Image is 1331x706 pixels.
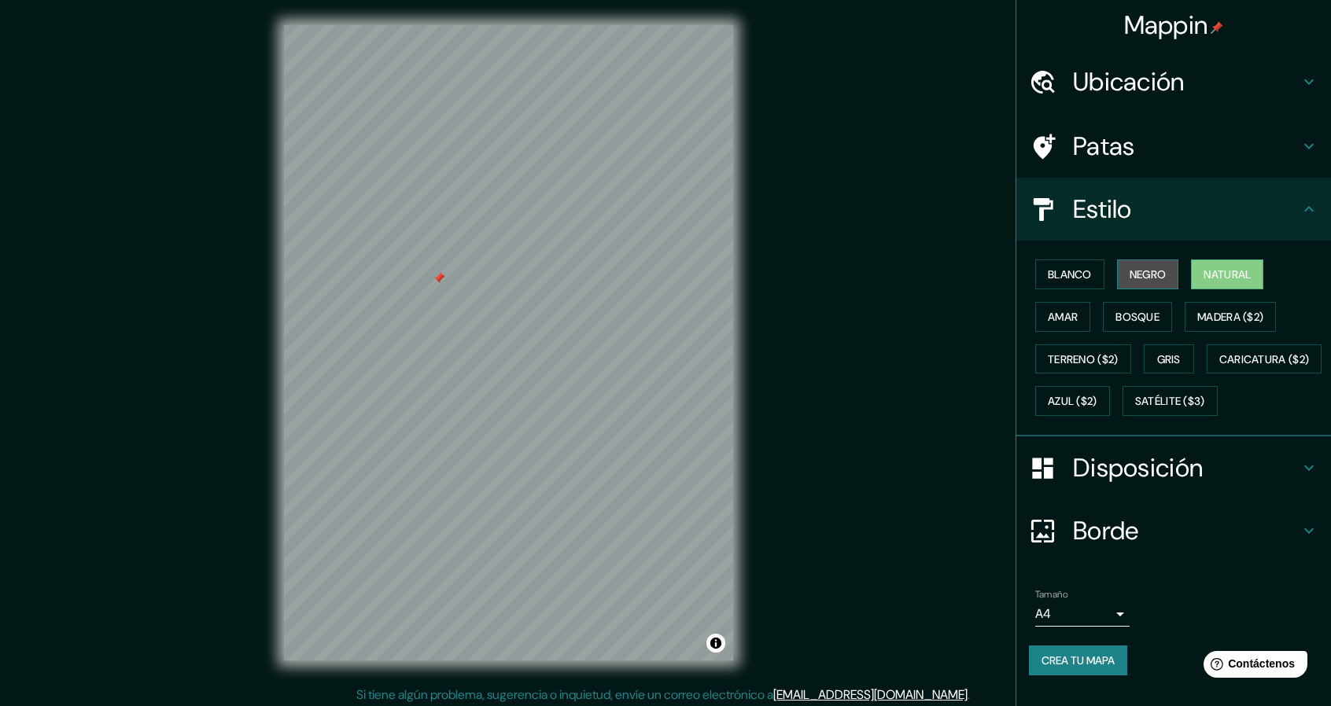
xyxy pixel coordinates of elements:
[1073,193,1132,226] font: Estilo
[1035,259,1104,289] button: Blanco
[773,686,968,703] a: [EMAIL_ADDRESS][DOMAIN_NAME]
[1035,601,1130,627] div: A4
[970,686,972,703] font: .
[1144,344,1194,374] button: Gris
[1204,267,1251,281] font: Natural
[1185,302,1276,332] button: Madera ($2)
[1035,588,1067,601] font: Tamaño
[1048,267,1092,281] font: Blanco
[1117,259,1179,289] button: Negro
[1073,451,1203,484] font: Disposición
[1016,178,1331,241] div: Estilo
[1073,514,1139,547] font: Borde
[284,25,733,660] canvas: Mapa
[1073,130,1135,163] font: Patas
[1115,310,1160,324] font: Bosque
[706,634,725,653] button: Activar o desactivar atribución
[1016,499,1331,562] div: Borde
[1124,9,1208,42] font: Mappin
[356,686,773,703] font: Si tiene algún problema, sugerencia o inquietud, envíe un correo electrónico a
[1073,65,1185,98] font: Ubicación
[1048,310,1078,324] font: Amar
[1103,302,1172,332] button: Bosque
[972,686,975,703] font: .
[1035,605,1051,622] font: A4
[1042,653,1115,667] font: Crea tu mapa
[1191,259,1263,289] button: Natural
[1207,344,1322,374] button: Caricatura ($2)
[1016,115,1331,178] div: Patas
[1016,50,1331,113] div: Ubicación
[1035,386,1110,416] button: Azul ($2)
[968,686,970,703] font: .
[1035,302,1090,332] button: Amar
[1191,645,1314,689] iframe: Lanzador de widgets de ayuda
[1048,395,1097,409] font: Azul ($2)
[1016,436,1331,499] div: Disposición
[1197,310,1263,324] font: Madera ($2)
[1211,21,1223,34] img: pin-icon.png
[1130,267,1167,281] font: Negro
[1035,344,1131,374] button: Terreno ($2)
[1123,386,1218,416] button: Satélite ($3)
[1029,645,1127,675] button: Crea tu mapa
[1157,352,1181,366] font: Gris
[1048,352,1119,366] font: Terreno ($2)
[1135,395,1205,409] font: Satélite ($3)
[1219,352,1310,366] font: Caricatura ($2)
